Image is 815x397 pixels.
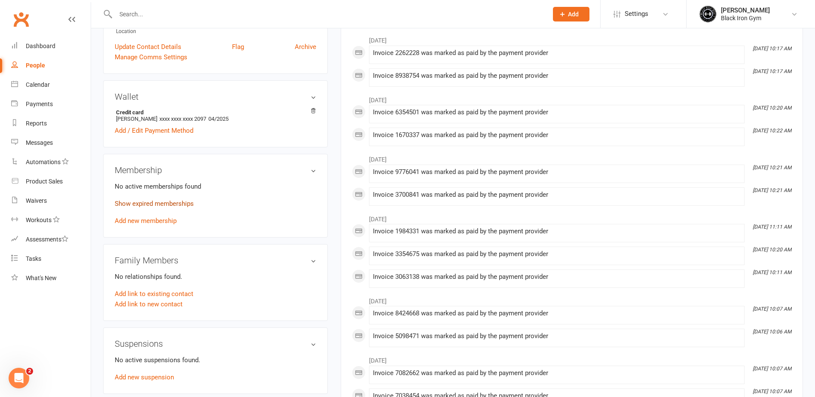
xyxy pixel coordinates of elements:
[26,368,33,375] span: 2
[753,105,791,111] i: [DATE] 10:20 AM
[113,8,542,20] input: Search...
[11,114,91,133] a: Reports
[208,116,229,122] span: 04/2025
[26,81,50,88] div: Calendar
[159,116,206,122] span: xxxx xxxx xxxx 2097
[10,9,32,30] a: Clubworx
[26,62,45,69] div: People
[753,165,791,171] i: [DATE] 10:21 AM
[115,200,194,208] a: Show expired memberships
[352,210,792,224] li: [DATE]
[115,256,316,265] h3: Family Members
[753,366,791,372] i: [DATE] 10:07 AM
[116,27,316,36] div: Location
[753,329,791,335] i: [DATE] 10:06 AM
[115,125,193,136] a: Add / Edit Payment Method
[568,11,579,18] span: Add
[373,49,741,57] div: Invoice 2262228 was marked as paid by the payment provider
[373,333,741,340] div: Invoice 5098471 was marked as paid by the payment provider
[352,150,792,164] li: [DATE]
[11,56,91,75] a: People
[11,269,91,288] a: What's New
[373,273,741,281] div: Invoice 3063138 was marked as paid by the payment provider
[11,153,91,172] a: Automations
[753,388,791,394] i: [DATE] 10:07 AM
[373,310,741,317] div: Invoice 8424668 was marked as paid by the payment provider
[26,120,47,127] div: Reports
[26,43,55,49] div: Dashboard
[11,37,91,56] a: Dashboard
[753,269,791,275] i: [DATE] 10:11 AM
[115,52,187,62] a: Manage Comms Settings
[699,6,717,23] img: thumb_image1623296242.png
[26,101,53,107] div: Payments
[26,178,63,185] div: Product Sales
[295,42,316,52] a: Archive
[753,247,791,253] i: [DATE] 10:20 AM
[115,217,177,225] a: Add new membership
[26,275,57,281] div: What's New
[26,159,61,165] div: Automations
[115,339,316,348] h3: Suspensions
[11,172,91,191] a: Product Sales
[373,109,741,116] div: Invoice 6354501 was marked as paid by the payment provider
[11,95,91,114] a: Payments
[373,250,741,258] div: Invoice 3354675 was marked as paid by the payment provider
[115,42,181,52] a: Update Contact Details
[352,292,792,306] li: [DATE]
[232,42,244,52] a: Flag
[26,217,52,223] div: Workouts
[721,14,770,22] div: Black Iron Gym
[625,4,648,24] span: Settings
[373,228,741,235] div: Invoice 1984331 was marked as paid by the payment provider
[115,92,316,101] h3: Wallet
[9,368,29,388] iframe: Intercom live chat
[115,289,193,299] a: Add link to existing contact
[373,168,741,176] div: Invoice 9776041 was marked as paid by the payment provider
[11,133,91,153] a: Messages
[115,272,316,282] p: No relationships found.
[11,191,91,211] a: Waivers
[115,108,316,123] li: [PERSON_NAME]
[352,31,792,45] li: [DATE]
[115,165,316,175] h3: Membership
[753,187,791,193] i: [DATE] 10:21 AM
[11,249,91,269] a: Tasks
[115,355,316,365] p: No active suspensions found.
[753,128,791,134] i: [DATE] 10:22 AM
[26,236,68,243] div: Assessments
[11,211,91,230] a: Workouts
[753,306,791,312] i: [DATE] 10:07 AM
[26,255,41,262] div: Tasks
[553,7,589,21] button: Add
[115,181,316,192] p: No active memberships found
[352,351,792,365] li: [DATE]
[11,75,91,95] a: Calendar
[115,373,174,381] a: Add new suspension
[11,230,91,249] a: Assessments
[26,197,47,204] div: Waivers
[373,131,741,139] div: Invoice 1670337 was marked as paid by the payment provider
[721,6,770,14] div: [PERSON_NAME]
[753,46,791,52] i: [DATE] 10:17 AM
[753,224,791,230] i: [DATE] 11:11 AM
[352,91,792,105] li: [DATE]
[26,139,53,146] div: Messages
[373,370,741,377] div: Invoice 7082662 was marked as paid by the payment provider
[753,68,791,74] i: [DATE] 10:17 AM
[116,109,312,116] strong: Credit card
[115,299,183,309] a: Add link to new contact
[373,191,741,198] div: Invoice 3700841 was marked as paid by the payment provider
[373,72,741,79] div: Invoice 8938754 was marked as paid by the payment provider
